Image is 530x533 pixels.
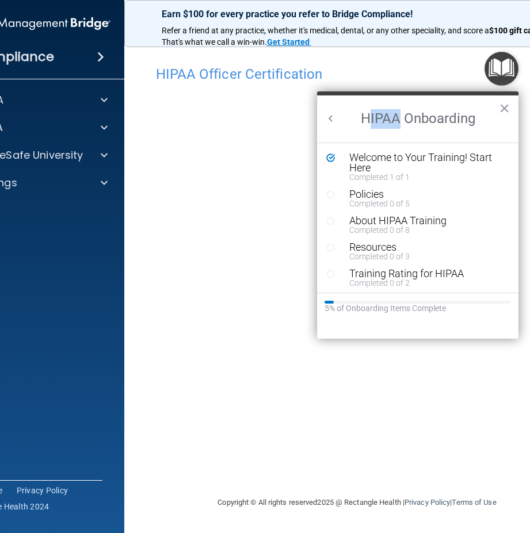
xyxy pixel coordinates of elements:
div: Resources [349,242,495,252]
button: ResourcesCompleted 0 of 3 [344,242,495,260]
button: Training Rating for HIPAACompleted 0 of 2 [344,269,495,287]
div: Completed 0 of 8 [349,226,495,234]
div: About HIPAA Training [349,216,495,226]
a: Terms of Use [452,498,496,507]
h2: HIPAA Onboarding [317,95,518,143]
a: Get Started [267,37,311,47]
button: Close [499,99,510,117]
button: Open Resource Center [485,52,518,86]
button: About HIPAA TrainingCompleted 0 of 8 [344,216,495,234]
span: Refer a friend at any practice, whether it's medical, dental, or any other speciality, and score a [162,26,489,35]
strong: Get Started [267,37,310,47]
button: Back to Resource Center Home [325,113,337,124]
div: Completed 0 of 5 [349,200,495,208]
a: Privacy Policy [17,485,68,496]
div: Training Rating for HIPAA [349,269,495,279]
button: Welcome to Your Training! Start HereCompleted 1 of 1 [344,152,495,181]
div: Completed 1 of 1 [349,173,495,181]
div: 5% of Onboarding Items Complete [325,304,511,313]
div: Welcome to Your Training! Start Here [349,152,495,173]
button: PoliciesCompleted 0 of 5 [344,189,495,208]
div: Policies [349,189,495,200]
div: Completed 0 of 3 [349,252,495,260]
div: Resource Center [317,91,518,339]
a: Privacy Policy [405,498,450,507]
div: Completed 0 of 2 [349,279,495,287]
